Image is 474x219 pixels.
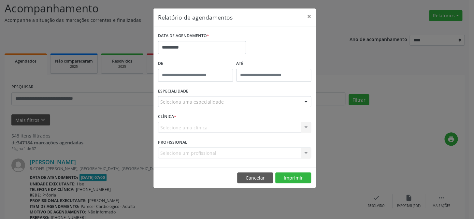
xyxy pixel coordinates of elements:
label: DATA DE AGENDAMENTO [158,31,209,41]
button: Imprimir [275,172,311,183]
label: ESPECIALIDADE [158,86,188,96]
h5: Relatório de agendamentos [158,13,233,22]
label: De [158,59,233,69]
label: CLÍNICA [158,112,176,122]
label: PROFISSIONAL [158,137,187,147]
button: Close [303,8,316,24]
button: Cancelar [237,172,273,183]
label: ATÉ [236,59,311,69]
span: Seleciona uma especialidade [160,98,224,105]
